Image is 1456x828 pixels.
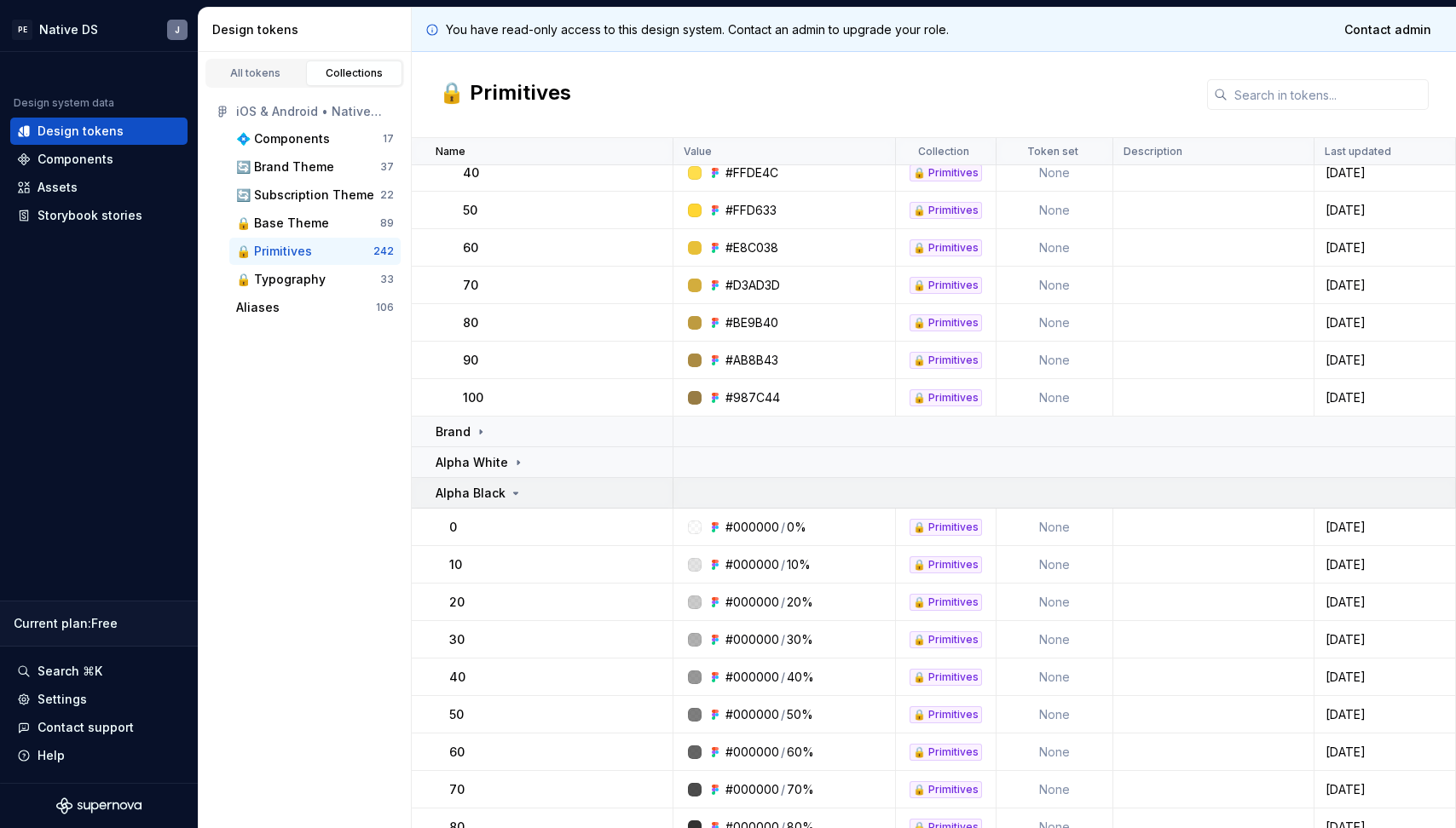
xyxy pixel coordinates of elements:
div: 🔒 Primitives [236,243,312,260]
div: / [781,556,785,573]
div: Native DS [39,21,98,38]
div: 🔒 Primitives [910,314,982,331]
a: Storybook stories [10,202,188,229]
div: PE [12,20,32,40]
div: 🔄 Brand Theme [236,158,334,175]
div: [DATE] [1315,202,1454,219]
div: Aliases [236,299,280,316]
p: 90 [463,352,478,369]
div: 🔄 Subscription Theme [236,187,374,204]
p: 50 [463,202,477,219]
div: / [781,669,785,686]
button: 💠 Components17 [229,125,401,152]
td: None [997,509,1113,546]
div: 🔒 Base Theme [236,215,329,232]
div: [DATE] [1315,239,1454,256]
div: [DATE] [1315,314,1454,331]
td: None [997,154,1113,192]
p: 20 [449,594,465,611]
div: 🔒 Primitives [910,556,982,573]
div: 🔒 Primitives [910,781,982,798]
div: / [781,744,785,761]
td: None [997,546,1113,584]
p: Value [684,145,712,158]
div: 🔒 Typography [236,271,326,288]
svg: Supernova Logo [56,797,142,814]
div: #000000 [725,594,779,611]
div: 🔒 Primitives [910,239,982,256]
div: 🔒 Primitives [910,164,982,181]
div: 🔒 Primitives [910,519,982,536]
p: 10 [449,556,462,573]
div: Help [38,747,65,764]
div: [DATE] [1315,164,1454,181]
div: 30% [787,631,813,648]
div: 70% [787,781,814,798]
div: Design system data [14,96,114,110]
td: None [997,658,1113,696]
button: 🔄 Subscription Theme22 [229,181,401,209]
a: Aliases106 [229,294,401,321]
a: Components [10,146,188,173]
div: [DATE] [1315,352,1454,369]
button: Search ⌘K [10,658,188,685]
td: None [997,621,1113,658]
a: 🔒 Typography33 [229,266,401,293]
button: PENative DSJ [3,11,194,48]
div: [DATE] [1315,389,1454,406]
div: #AB8B43 [725,352,778,369]
div: 33 [380,273,394,286]
div: 10% [787,556,811,573]
div: 🔒 Primitives [910,202,982,219]
div: [DATE] [1315,781,1454,798]
div: 17 [383,132,394,146]
div: [DATE] [1315,669,1454,686]
div: / [781,631,785,648]
div: Design tokens [38,123,124,140]
p: You have read-only access to this design system. Contact an admin to upgrade your role. [446,21,949,38]
div: All tokens [213,66,298,80]
div: Contact support [38,719,134,736]
div: 🔒 Primitives [910,744,982,761]
a: Settings [10,686,188,713]
p: 40 [449,669,465,686]
div: / [781,519,785,536]
div: #000000 [725,706,779,723]
div: Collections [312,66,397,80]
div: #D3AD3D [725,277,780,294]
p: 80 [463,314,478,331]
td: None [997,771,1113,808]
div: Current plan : Free [14,615,184,632]
div: 🔒 Primitives [910,352,982,369]
div: 22 [380,188,394,202]
div: #000000 [725,744,779,761]
button: Help [10,742,188,769]
div: 🔒 Primitives [910,277,982,294]
p: 50 [449,706,464,723]
div: 242 [373,244,394,258]
p: 70 [463,277,478,294]
td: None [997,696,1113,733]
p: 100 [463,389,483,406]
a: 🔄 Brand Theme37 [229,153,401,181]
div: 60% [787,744,814,761]
td: None [997,584,1113,621]
p: 30 [449,631,465,648]
p: Collection [918,145,969,158]
div: Components [38,151,113,168]
div: [DATE] [1315,594,1454,611]
div: #E8C038 [725,239,778,256]
div: 106 [376,301,394,314]
p: Token set [1027,145,1078,158]
div: Search ⌘K [38,663,102,680]
div: 🔒 Primitives [910,389,982,406]
div: #FFD633 [725,202,777,219]
span: Contact admin [1344,21,1431,38]
div: J [175,23,180,37]
div: 🔒 Primitives [910,706,982,723]
div: #000000 [725,781,779,798]
div: Design tokens [212,21,404,38]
